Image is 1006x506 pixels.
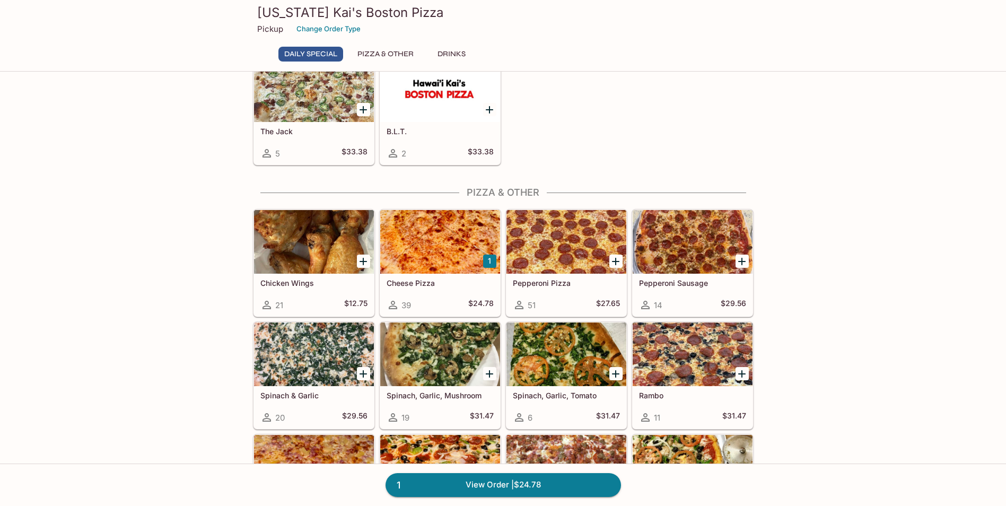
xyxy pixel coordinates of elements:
[254,210,374,274] div: Chicken Wings
[639,278,746,287] h5: Pepperoni Sausage
[654,413,660,423] span: 11
[357,367,370,380] button: Add Spinach & Garlic
[468,147,494,160] h5: $33.38
[468,299,494,311] h5: $24.78
[352,47,419,62] button: Pizza & Other
[428,47,476,62] button: Drinks
[528,300,536,310] span: 51
[380,210,501,317] a: Cheese Pizza39$24.78
[278,47,343,62] button: Daily Special
[260,127,368,136] h5: The Jack
[654,300,662,310] span: 14
[253,187,754,198] h4: Pizza & Other
[633,322,753,386] div: Rambo
[596,299,620,311] h5: $27.65
[506,322,627,429] a: Spinach, Garlic, Tomato6$31.47
[513,278,620,287] h5: Pepperoni Pizza
[260,391,368,400] h5: Spinach & Garlic
[292,21,365,37] button: Change Order Type
[401,149,406,159] span: 2
[506,322,626,386] div: Spinach, Garlic, Tomato
[342,147,368,160] h5: $33.38
[387,391,494,400] h5: Spinach, Garlic, Mushroom
[387,278,494,287] h5: Cheese Pizza
[254,58,374,122] div: The Jack
[506,435,626,499] div: Meat Lover’s
[528,413,532,423] span: 6
[253,322,374,429] a: Spinach & Garlic20$29.56
[401,300,411,310] span: 39
[609,367,623,380] button: Add Spinach, Garlic, Tomato
[483,367,496,380] button: Add Spinach, Garlic, Mushroom
[470,411,494,424] h5: $31.47
[596,411,620,424] h5: $31.47
[736,367,749,380] button: Add Rambo
[275,300,283,310] span: 21
[357,103,370,116] button: Add The Jack
[380,435,500,499] div: Boston’s Special
[386,473,621,496] a: 1View Order |$24.78
[632,322,753,429] a: Rambo11$31.47
[390,478,407,493] span: 1
[609,255,623,268] button: Add Pepperoni Pizza
[483,255,496,268] button: Add Cheese Pizza
[639,391,746,400] h5: Rambo
[380,58,501,165] a: B.L.T.2$33.38
[387,127,494,136] h5: B.L.T.
[513,391,620,400] h5: Spinach, Garlic, Tomato
[632,210,753,317] a: Pepperoni Sausage14$29.56
[506,210,626,274] div: Pepperoni Pizza
[254,322,374,386] div: Spinach & Garlic
[722,411,746,424] h5: $31.47
[380,322,501,429] a: Spinach, Garlic, Mushroom19$31.47
[401,413,409,423] span: 19
[483,103,496,116] button: Add B.L.T.
[380,322,500,386] div: Spinach, Garlic, Mushroom
[380,210,500,274] div: Cheese Pizza
[736,255,749,268] button: Add Pepperoni Sausage
[257,24,283,34] p: Pickup
[275,149,280,159] span: 5
[342,411,368,424] h5: $29.56
[254,435,374,499] div: Ham & Pineapple
[275,413,285,423] span: 20
[633,210,753,274] div: Pepperoni Sausage
[380,58,500,122] div: B.L.T.
[506,210,627,317] a: Pepperoni Pizza51$27.65
[257,4,749,21] h3: [US_STATE] Kai's Boston Pizza
[344,299,368,311] h5: $12.75
[357,255,370,268] button: Add Chicken Wings
[253,58,374,165] a: The Jack5$33.38
[253,210,374,317] a: Chicken Wings21$12.75
[721,299,746,311] h5: $29.56
[633,435,753,499] div: Veggie
[260,278,368,287] h5: Chicken Wings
